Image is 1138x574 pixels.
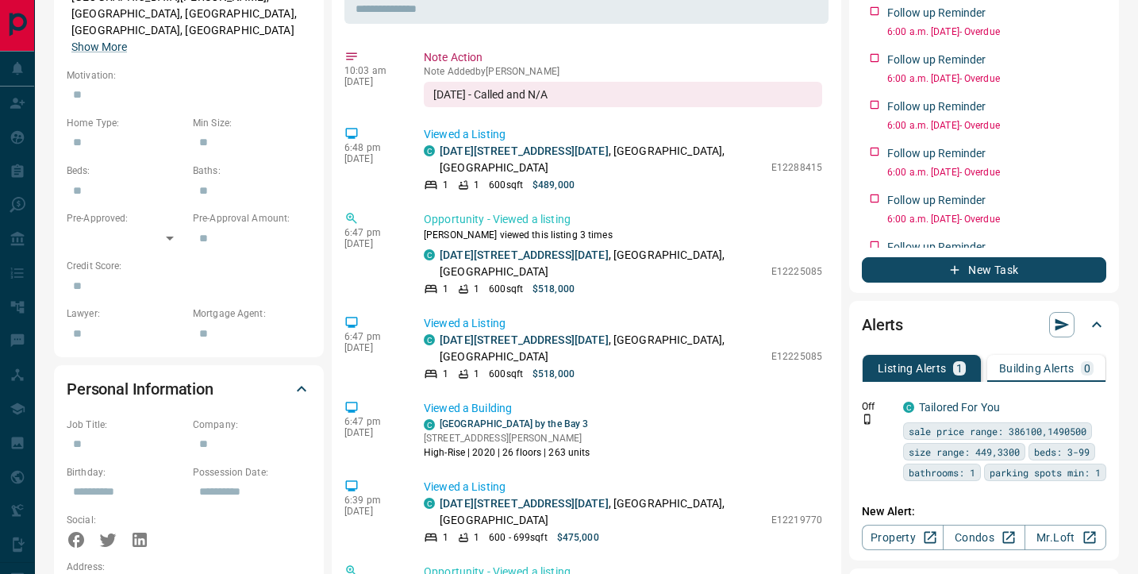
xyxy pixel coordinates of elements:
[771,264,822,279] p: E12225085
[862,414,873,425] svg: Push Notification Only
[344,331,400,342] p: 6:47 pm
[887,5,986,21] p: Follow up Reminder
[532,367,575,381] p: $518,000
[424,445,590,460] p: High-Rise | 2020 | 26 floors | 263 units
[424,315,822,332] p: Viewed a Listing
[440,143,763,176] p: , [GEOGRAPHIC_DATA], [GEOGRAPHIC_DATA]
[344,427,400,438] p: [DATE]
[344,342,400,353] p: [DATE]
[424,479,822,495] p: Viewed a Listing
[440,332,763,365] p: , [GEOGRAPHIC_DATA], [GEOGRAPHIC_DATA]
[919,401,1000,414] a: Tailored For You
[424,145,435,156] div: condos.ca
[909,444,1020,460] span: size range: 449,3300
[474,282,479,296] p: 1
[344,238,400,249] p: [DATE]
[440,144,609,157] a: [DATE][STREET_ADDRESS][DATE]
[344,142,400,153] p: 6:48 pm
[440,418,588,430] a: [GEOGRAPHIC_DATA] by the Bay 3
[474,178,479,192] p: 1
[1084,363,1090,374] p: 0
[67,68,311,83] p: Motivation:
[193,465,311,480] p: Possession Date:
[887,165,1106,179] p: 6:00 a.m. [DATE] - Overdue
[440,247,763,280] p: , [GEOGRAPHIC_DATA], [GEOGRAPHIC_DATA]
[474,367,479,381] p: 1
[887,52,986,68] p: Follow up Reminder
[474,530,479,545] p: 1
[424,82,822,107] div: [DATE] - Called and N/A
[771,349,822,364] p: E12225085
[887,239,986,256] p: Follow up Reminder
[862,312,903,337] h2: Alerts
[909,464,975,480] span: bathrooms: 1
[424,334,435,345] div: condos.ca
[862,399,894,414] p: Off
[440,248,609,261] a: [DATE][STREET_ADDRESS][DATE]
[557,530,599,545] p: $475,000
[771,513,822,527] p: E12219770
[424,126,822,143] p: Viewed a Listing
[887,25,1106,39] p: 6:00 a.m. [DATE] - Overdue
[1025,525,1106,550] a: Mr.Loft
[862,257,1106,283] button: New Task
[193,306,311,321] p: Mortgage Agent:
[344,65,400,76] p: 10:03 am
[344,227,400,238] p: 6:47 pm
[489,367,523,381] p: 600 sqft
[489,530,547,545] p: 600 - 699 sqft
[489,282,523,296] p: 600 sqft
[67,418,185,432] p: Job Title:
[344,153,400,164] p: [DATE]
[862,503,1106,520] p: New Alert:
[999,363,1075,374] p: Building Alerts
[424,66,822,77] p: Note Added by [PERSON_NAME]
[344,416,400,427] p: 6:47 pm
[909,423,1086,439] span: sale price range: 386100,1490500
[887,98,986,115] p: Follow up Reminder
[443,367,448,381] p: 1
[193,418,311,432] p: Company:
[67,560,311,574] p: Address:
[489,178,523,192] p: 600 sqft
[67,376,213,402] h2: Personal Information
[344,495,400,506] p: 6:39 pm
[887,71,1106,86] p: 6:00 a.m. [DATE] - Overdue
[424,431,590,445] p: [STREET_ADDRESS][PERSON_NAME]
[956,363,963,374] p: 1
[67,164,185,178] p: Beds:
[990,464,1101,480] span: parking spots min: 1
[443,282,448,296] p: 1
[67,116,185,130] p: Home Type:
[862,525,944,550] a: Property
[424,228,822,242] p: [PERSON_NAME] viewed this listing 3 times
[887,212,1106,226] p: 6:00 a.m. [DATE] - Overdue
[424,49,822,66] p: Note Action
[771,160,822,175] p: E12288415
[71,39,127,56] button: Show More
[67,513,185,527] p: Social:
[67,259,311,273] p: Credit Score:
[887,145,986,162] p: Follow up Reminder
[67,306,185,321] p: Lawyer:
[67,370,311,408] div: Personal Information
[440,497,609,510] a: [DATE][STREET_ADDRESS][DATE]
[424,249,435,260] div: condos.ca
[887,192,986,209] p: Follow up Reminder
[193,116,311,130] p: Min Size:
[532,178,575,192] p: $489,000
[443,178,448,192] p: 1
[424,211,822,228] p: Opportunity - Viewed a listing
[1034,444,1090,460] span: beds: 3-99
[440,333,609,346] a: [DATE][STREET_ADDRESS][DATE]
[943,525,1025,550] a: Condos
[344,76,400,87] p: [DATE]
[67,465,185,480] p: Birthday:
[193,211,311,225] p: Pre-Approval Amount:
[443,530,448,545] p: 1
[903,402,914,413] div: condos.ca
[862,306,1106,344] div: Alerts
[532,282,575,296] p: $518,000
[878,363,947,374] p: Listing Alerts
[193,164,311,178] p: Baths:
